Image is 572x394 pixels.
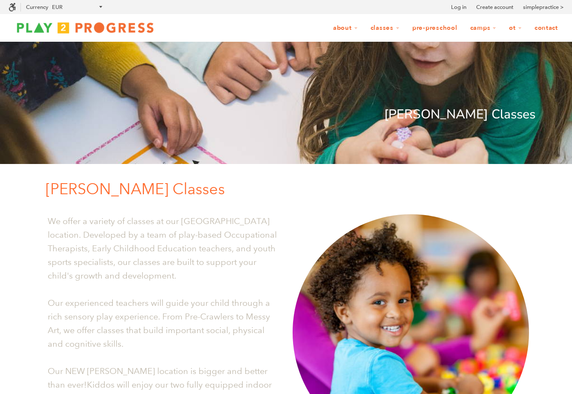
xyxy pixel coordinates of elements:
label: Currency [26,4,48,10]
p: [PERSON_NAME] Classes [37,104,535,125]
a: Pre-Preschool [407,20,463,36]
p: Our experienced teachers will guide your child through a rich sensory play experience. From Pre-C... [48,296,280,351]
a: Classes [365,20,405,36]
a: Camps [465,20,502,36]
a: Create account [476,3,513,12]
a: Log in [451,3,466,12]
a: simplepractice > [523,3,563,12]
img: Play2Progress logo [9,19,162,36]
p: We offer a variety of classes at our [GEOGRAPHIC_DATA] location. Developed by a team of play-base... [48,214,280,282]
a: About [328,20,363,36]
a: Contact [529,20,563,36]
a: OT [503,20,527,36]
p: [PERSON_NAME] Classes [46,177,535,201]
